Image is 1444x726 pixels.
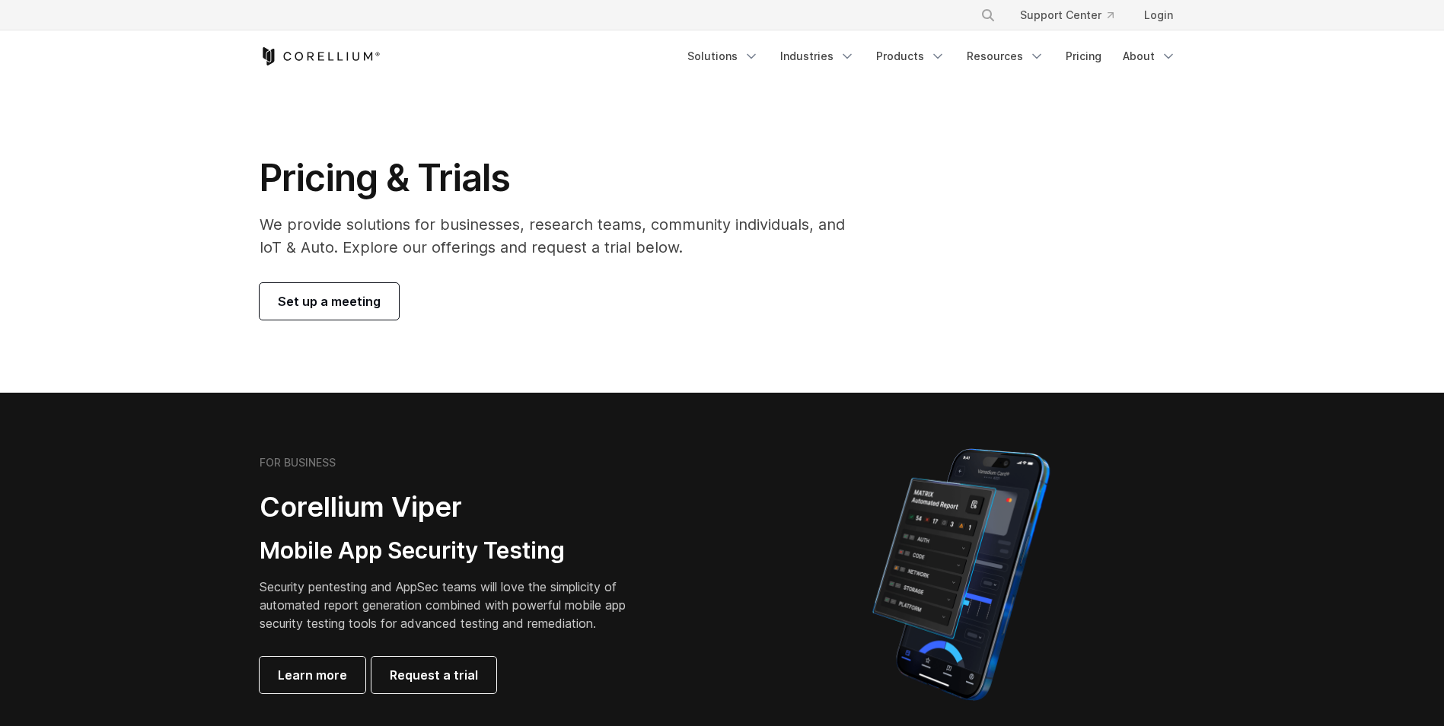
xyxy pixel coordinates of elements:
span: Request a trial [390,666,478,684]
button: Search [974,2,1002,29]
h6: FOR BUSINESS [260,456,336,470]
a: Set up a meeting [260,283,399,320]
a: Request a trial [371,657,496,693]
span: Set up a meeting [278,292,381,310]
p: Security pentesting and AppSec teams will love the simplicity of automated report generation comb... [260,578,649,632]
a: Learn more [260,657,365,693]
a: Products [867,43,955,70]
a: Resources [958,43,1054,70]
h1: Pricing & Trials [260,155,866,201]
h2: Corellium Viper [260,490,649,524]
a: Industries [771,43,864,70]
a: Login [1132,2,1185,29]
div: Navigation Menu [678,43,1185,70]
a: About [1114,43,1185,70]
a: Corellium Home [260,47,381,65]
p: We provide solutions for businesses, research teams, community individuals, and IoT & Auto. Explo... [260,213,866,259]
a: Solutions [678,43,768,70]
h3: Mobile App Security Testing [260,537,649,565]
img: Corellium MATRIX automated report on iPhone showing app vulnerability test results across securit... [846,441,1076,708]
a: Pricing [1057,43,1111,70]
span: Learn more [278,666,347,684]
div: Navigation Menu [962,2,1185,29]
a: Support Center [1008,2,1126,29]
